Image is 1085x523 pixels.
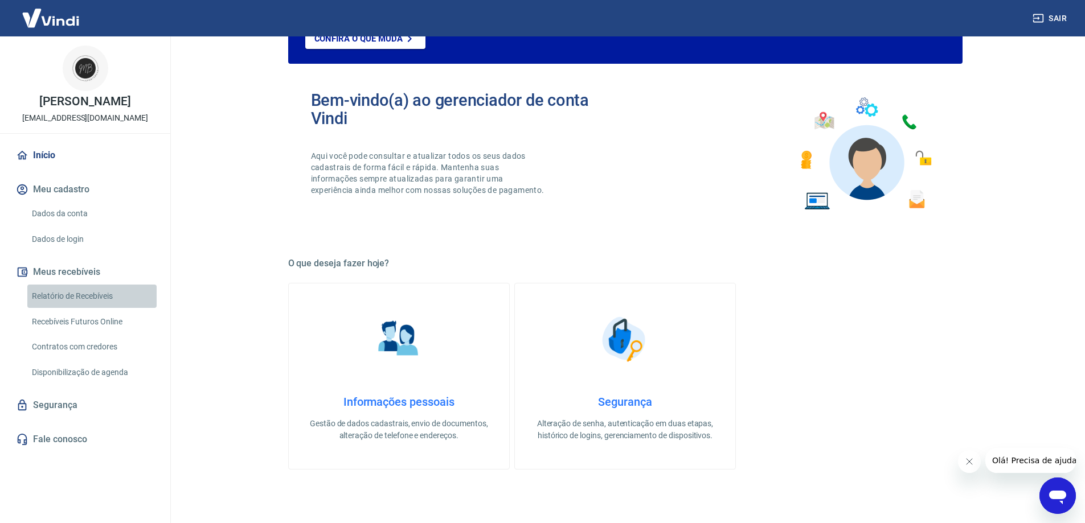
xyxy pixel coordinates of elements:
a: Dados da conta [27,202,157,225]
h2: Bem-vindo(a) ao gerenciador de conta Vindi [311,91,625,127]
a: Recebíveis Futuros Online [27,310,157,333]
a: Início [14,143,157,168]
img: Imagem de um avatar masculino com diversos icones exemplificando as funcionalidades do gerenciado... [791,91,940,217]
img: Informações pessoais [370,311,427,368]
a: Confira o que muda [305,28,425,49]
a: Dados de login [27,228,157,251]
a: Disponibilização de agenda [27,361,157,384]
h5: O que deseja fazer hoje? [288,258,963,269]
button: Sair [1030,8,1071,29]
p: [EMAIL_ADDRESS][DOMAIN_NAME] [22,112,148,124]
button: Meu cadastro [14,177,157,202]
p: Gestão de dados cadastrais, envio de documentos, alteração de telefone e endereços. [307,418,491,442]
button: Meus recebíveis [14,260,157,285]
span: Olá! Precisa de ajuda? [7,8,96,17]
iframe: Botão para abrir a janela de mensagens [1039,477,1076,514]
iframe: Mensagem da empresa [985,448,1076,473]
h4: Informações pessoais [307,395,491,409]
a: Fale conosco [14,427,157,452]
p: [PERSON_NAME] [39,96,130,108]
h4: Segurança [533,395,717,409]
p: Confira o que muda [314,34,403,44]
img: Segurança [596,311,653,368]
p: Alteração de senha, autenticação em duas etapas, histórico de logins, gerenciamento de dispositivos. [533,418,717,442]
a: Relatório de Recebíveis [27,285,157,308]
img: 97e1dfcc-afda-4abb-a443-a74fdcdb5ee1.jpeg [63,46,108,91]
img: Vindi [14,1,88,35]
iframe: Fechar mensagem [958,450,981,473]
a: Contratos com credores [27,335,157,359]
a: SegurançaSegurançaAlteração de senha, autenticação em duas etapas, histórico de logins, gerenciam... [514,283,736,470]
a: Segurança [14,393,157,418]
a: Informações pessoaisInformações pessoaisGestão de dados cadastrais, envio de documentos, alteraçã... [288,283,510,470]
p: Aqui você pode consultar e atualizar todos os seus dados cadastrais de forma fácil e rápida. Mant... [311,150,547,196]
